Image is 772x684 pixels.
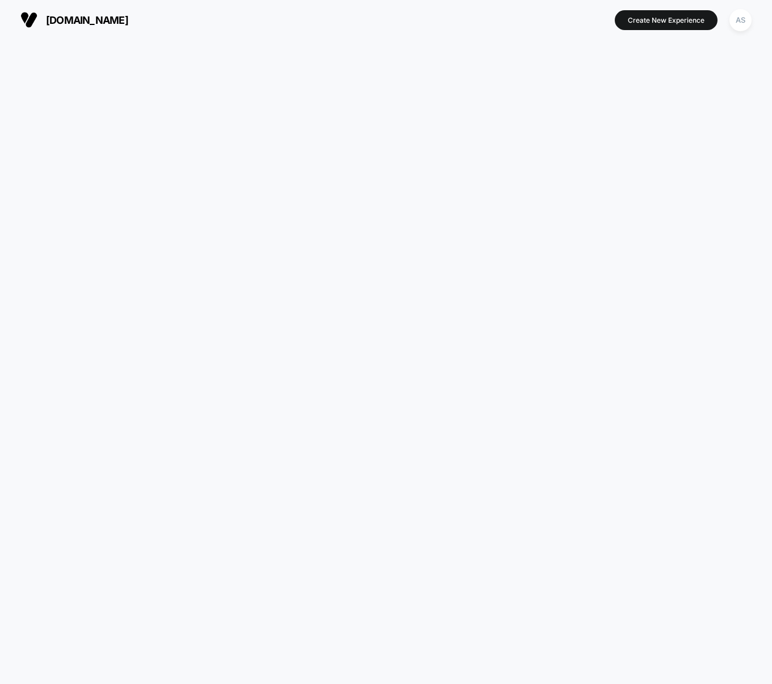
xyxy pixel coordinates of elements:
[729,9,752,31] div: AS
[726,9,755,32] button: AS
[615,10,718,30] button: Create New Experience
[20,11,37,28] img: Visually logo
[46,14,128,26] span: [DOMAIN_NAME]
[17,11,132,29] button: [DOMAIN_NAME]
